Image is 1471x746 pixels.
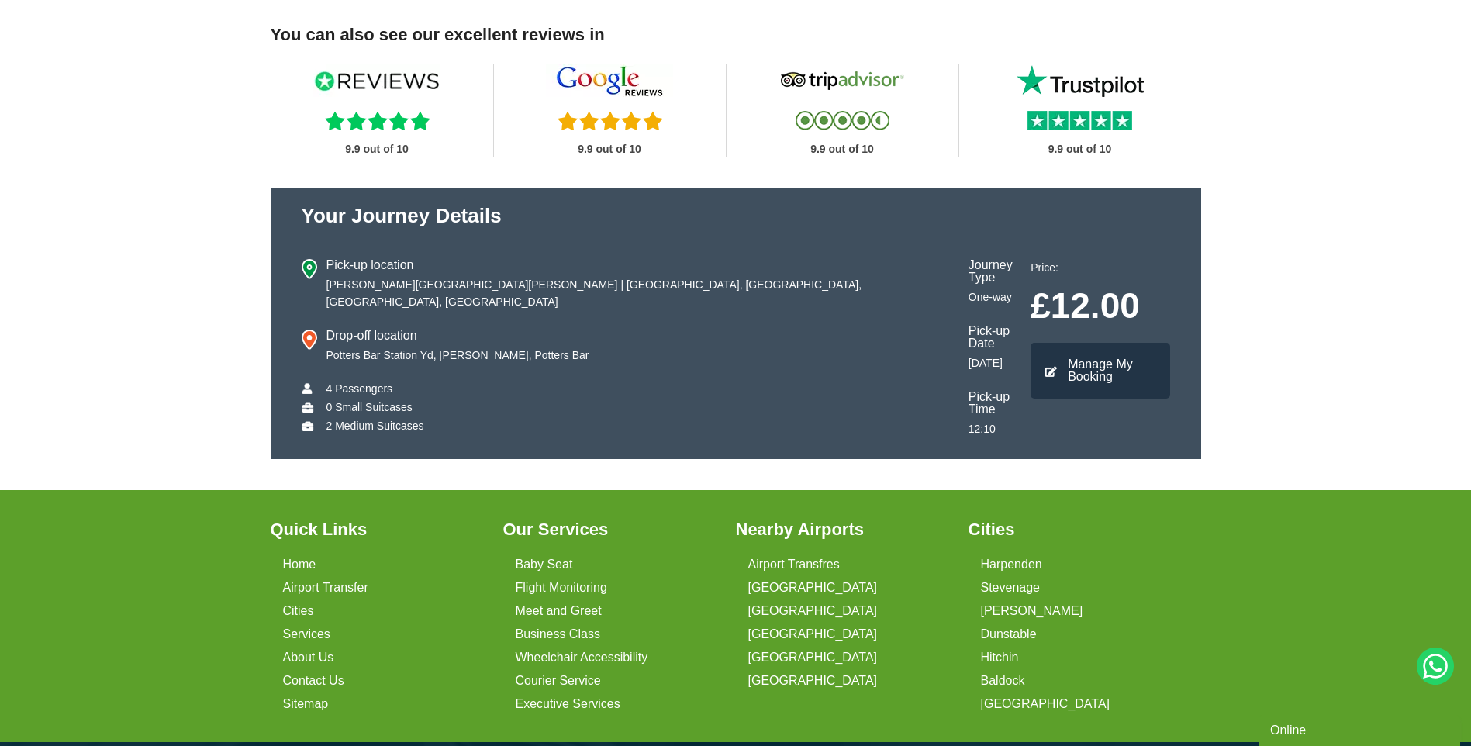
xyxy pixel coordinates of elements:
h4: Drop-off location [326,330,969,342]
a: [PERSON_NAME] [981,604,1083,618]
a: [GEOGRAPHIC_DATA] [748,627,878,641]
img: Reviews IO [313,64,440,97]
a: Contact Us [283,674,344,688]
a: [GEOGRAPHIC_DATA] [748,674,878,688]
a: Courier Service [516,674,601,688]
a: About Us [283,651,334,665]
p: [PERSON_NAME][GEOGRAPHIC_DATA][PERSON_NAME] | [GEOGRAPHIC_DATA], [GEOGRAPHIC_DATA], [GEOGRAPHIC_D... [326,276,969,310]
a: Meet and Greet [516,604,602,618]
a: Home [283,558,316,572]
p: Price: [1031,259,1169,276]
img: Trustpilot Reviews Stars [1027,111,1132,130]
a: Airport Transfer [283,581,368,595]
h3: Quick Links [271,521,485,538]
h4: Pick-up location [326,259,969,271]
a: [GEOGRAPHIC_DATA] [748,604,878,618]
strong: 9.9 out of 10 [1048,143,1112,155]
img: Five Reviews Stars [558,111,662,130]
a: Wheelchair Accessibility [516,651,648,665]
p: Potters Bar Station Yd, [PERSON_NAME], Potters Bar [326,347,969,364]
a: [GEOGRAPHIC_DATA] [748,581,878,595]
strong: 9.9 out of 10 [345,143,409,155]
p: One-way [969,288,1031,306]
a: Hitchin [981,651,1019,665]
a: Services [283,627,330,641]
p: 12:10 [969,420,1031,437]
a: Baby Seat [516,558,573,572]
a: Business Class [516,627,600,641]
p: £12.00 [1031,288,1169,323]
h3: Cities [969,521,1183,538]
strong: 9.9 out of 10 [578,143,641,155]
a: Cities [283,604,314,618]
a: Airport Transfres [748,558,840,572]
h4: Journey Type [969,259,1031,284]
h2: Your journey Details [302,204,1170,228]
img: Tripadvisor Reviews [779,64,906,97]
a: [GEOGRAPHIC_DATA] [981,697,1110,711]
img: Google Reviews [546,64,673,97]
h4: Pick-up Time [969,391,1031,416]
a: Stevenage [981,581,1041,595]
h3: Our Services [503,521,717,538]
a: Executive Services [516,697,620,711]
img: Tripadvisor Reviews Stars [796,111,889,130]
a: Dunstable [981,627,1037,641]
iframe: chat widget [1259,712,1463,746]
h4: Pick-up Date [969,325,1031,350]
a: Sitemap [283,697,329,711]
strong: 9.9 out of 10 [810,143,874,155]
img: Trustpilot Reviews [1017,64,1144,97]
li: 4 Passengers [302,383,969,394]
a: Harpenden [981,558,1042,572]
p: [DATE] [969,354,1031,371]
h3: You can also see our excellent reviews in [271,25,1201,45]
li: 0 Small Suitcases [302,402,969,413]
a: Flight Monitoring [516,581,607,595]
a: [GEOGRAPHIC_DATA] [748,651,878,665]
a: Baldock [981,674,1025,688]
h3: Nearby Airports [736,521,950,538]
a: Manage My Booking [1031,343,1169,399]
img: Reviews.io Stars [325,111,430,130]
li: 2 Medium Suitcases [302,420,969,431]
